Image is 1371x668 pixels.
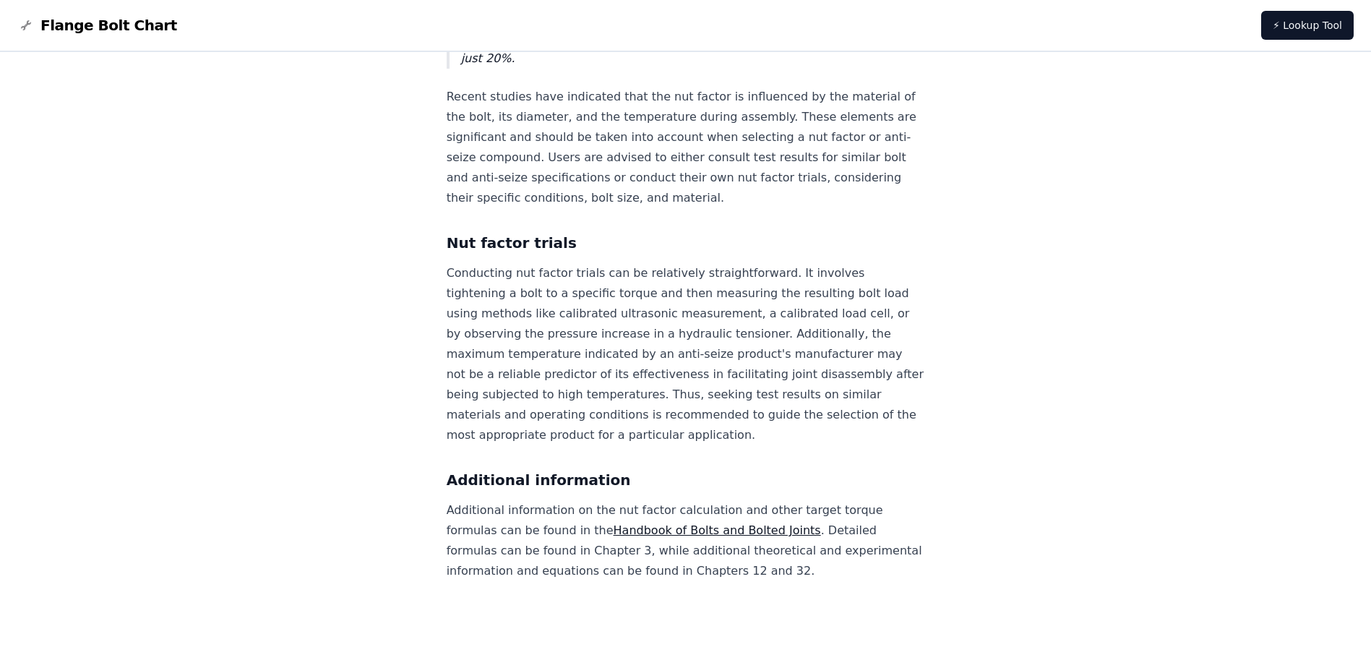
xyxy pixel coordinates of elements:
a: Handbook of Bolts and Bolted Joints [614,523,821,537]
p: Additional information on the nut factor calculation and other target torque formulas can be foun... [447,500,925,581]
a: Flange Bolt Chart LogoFlange Bolt Chart [17,15,177,35]
h3: Nut factor trials [447,231,925,254]
a: ⚡ Lookup Tool [1261,11,1354,40]
img: Flange Bolt Chart Logo [17,17,35,34]
p: Recent studies have indicated that the nut factor is influenced by the material of the bolt, its ... [447,87,925,208]
p: Conducting nut factor trials can be relatively straightforward. It involves tightening a bolt to ... [447,263,925,445]
h3: Additional information [447,468,925,492]
span: Flange Bolt Chart [40,15,177,35]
